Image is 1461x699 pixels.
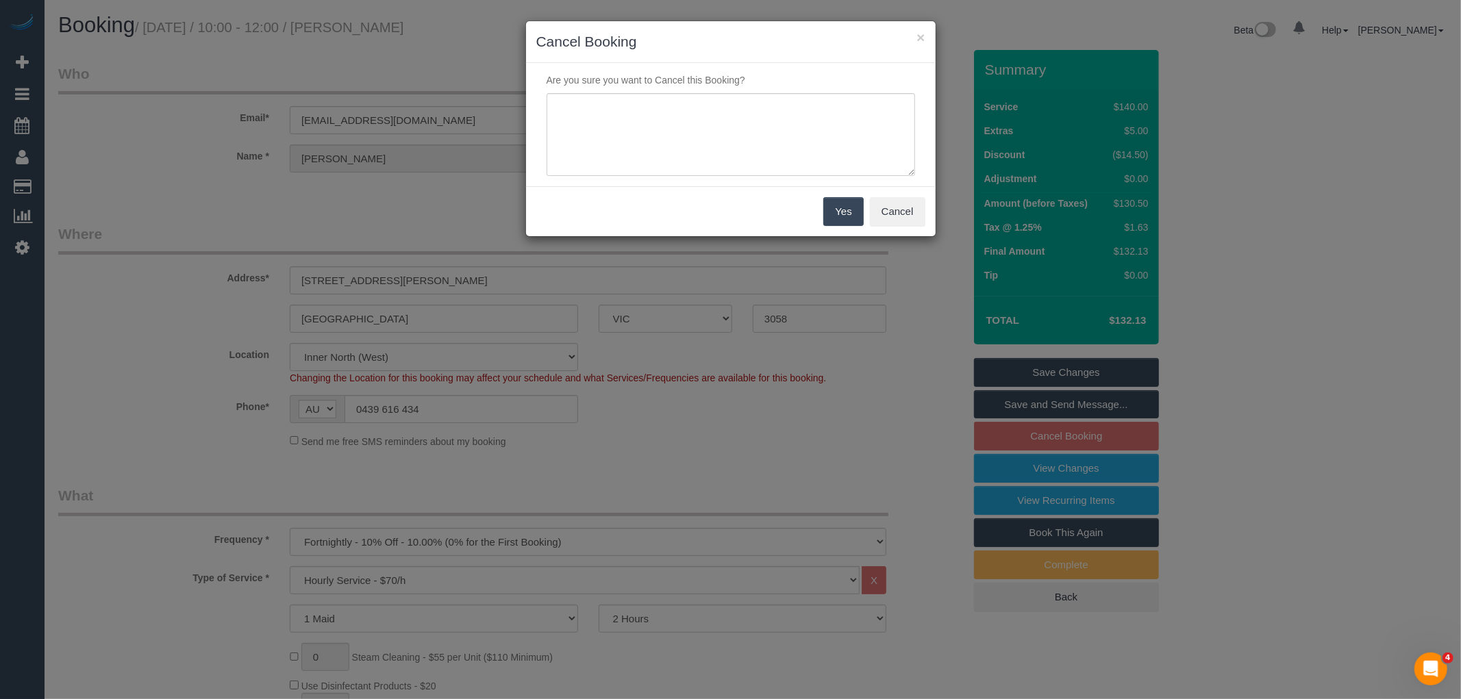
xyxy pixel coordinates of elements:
button: Yes [823,197,863,226]
p: Are you sure you want to Cancel this Booking? [536,73,925,87]
span: 4 [1443,652,1453,663]
button: × [916,30,925,45]
iframe: Intercom live chat [1414,652,1447,685]
h3: Cancel Booking [536,31,925,52]
sui-modal: Cancel Booking [526,21,936,236]
button: Cancel [870,197,925,226]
